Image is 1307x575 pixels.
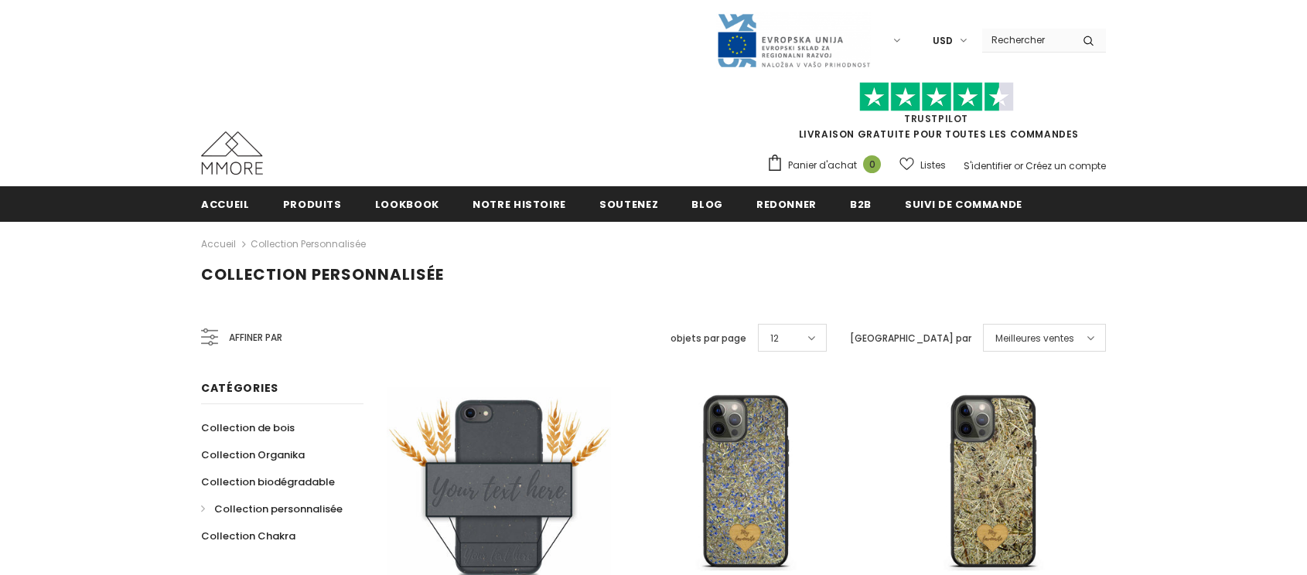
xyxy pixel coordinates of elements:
span: Produits [283,197,342,212]
span: Notre histoire [473,197,566,212]
a: Notre histoire [473,186,566,221]
label: objets par page [671,331,746,346]
span: 12 [770,331,779,346]
span: Collection Chakra [201,529,295,543]
img: Javni Razpis [716,12,871,69]
img: Cas MMORE [201,131,263,175]
span: Accueil [201,197,250,212]
span: or [1014,159,1023,172]
a: Accueil [201,186,250,221]
a: Panier d'achat 0 [766,154,889,177]
img: Faites confiance aux étoiles pilotes [859,82,1014,112]
a: Suivi de commande [905,186,1022,221]
a: S'identifier [964,159,1012,172]
a: Blog [691,186,723,221]
span: 0 [863,155,881,173]
span: Catégories [201,380,278,396]
span: Affiner par [229,329,282,346]
span: Collection Organika [201,447,305,462]
a: TrustPilot [904,112,968,125]
span: Redonner [756,197,817,212]
a: soutenez [599,186,658,221]
span: Blog [691,197,723,212]
a: Collection de bois [201,414,295,441]
span: USD [933,33,953,49]
a: Collection biodégradable [201,468,335,495]
a: Javni Razpis [716,33,871,46]
a: Créez un compte [1025,159,1106,172]
span: Collection personnalisée [201,264,444,285]
span: Suivi de commande [905,197,1022,212]
label: [GEOGRAPHIC_DATA] par [850,331,971,346]
span: Lookbook [375,197,439,212]
a: Redonner [756,186,817,221]
a: Collection Chakra [201,522,295,549]
a: Collection personnalisée [251,237,366,250]
a: B2B [850,186,872,221]
a: Accueil [201,235,236,253]
a: Collection personnalisée [201,495,343,522]
span: B2B [850,197,872,212]
span: Collection personnalisée [214,502,343,516]
span: Meilleures ventes [995,331,1074,346]
a: Listes [899,151,946,179]
a: Lookbook [375,186,439,221]
a: Produits [283,186,342,221]
span: LIVRAISON GRATUITE POUR TOUTES LES COMMANDES [766,89,1106,141]
a: Collection Organika [201,441,305,468]
input: Search Site [982,29,1071,51]
span: soutenez [599,197,658,212]
span: Collection biodégradable [201,475,335,489]
span: Listes [920,158,946,173]
span: Panier d'achat [788,158,857,173]
span: Collection de bois [201,420,295,435]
